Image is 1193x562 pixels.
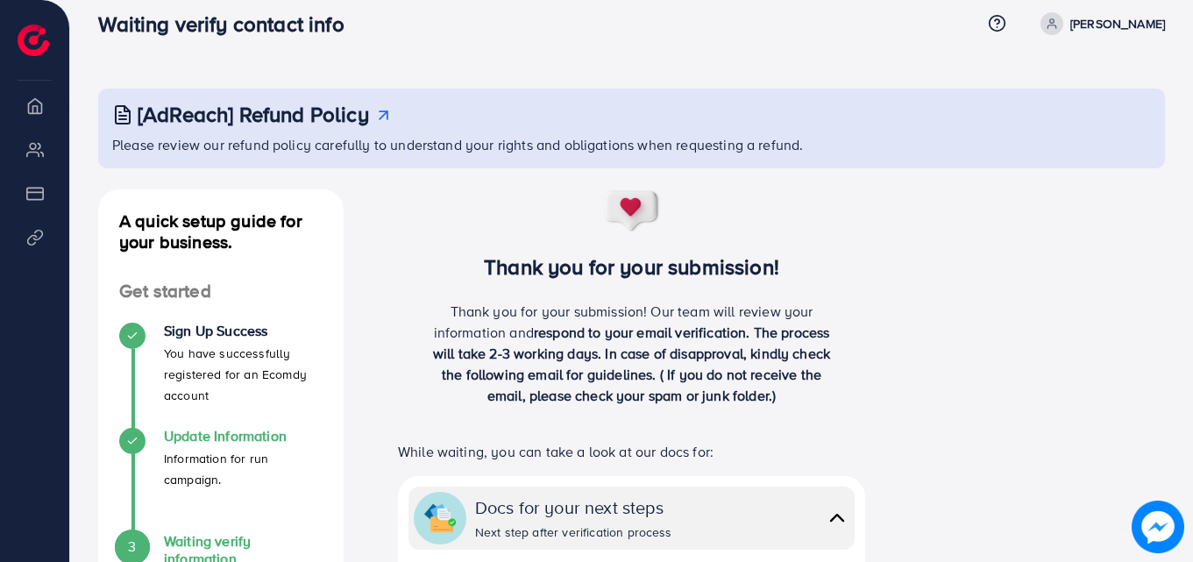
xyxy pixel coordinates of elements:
h4: Get started [98,281,344,302]
li: Sign Up Success [98,323,344,428]
p: Information for run campaign. [164,448,323,490]
img: success [603,189,661,233]
p: Thank you for your submission! Our team will review your information and [424,301,840,406]
img: collapse [825,505,849,530]
p: While waiting, you can take a look at our docs for: [398,441,865,462]
h3: [AdReach] Refund Policy [138,102,369,127]
div: Docs for your next steps [475,494,672,520]
p: You have successfully registered for an Ecomdy account [164,343,323,406]
p: [PERSON_NAME] [1070,13,1165,34]
div: Next step after verification process [475,523,672,541]
h4: Sign Up Success [164,323,323,339]
img: collapse [424,502,456,534]
h4: Update Information [164,428,323,445]
p: Please review our refund policy carefully to understand your rights and obligations when requesti... [112,134,1154,155]
h4: A quick setup guide for your business. [98,210,344,253]
img: logo [18,25,49,56]
li: Update Information [98,428,344,533]
span: respond to your email verification. The process will take 2-3 working days. In case of disapprova... [433,323,830,405]
img: image [1132,501,1184,553]
span: 3 [128,537,136,557]
h3: Waiting verify contact info [98,11,358,37]
h3: Thank you for your submission! [372,254,891,280]
a: [PERSON_NAME] [1033,12,1165,35]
